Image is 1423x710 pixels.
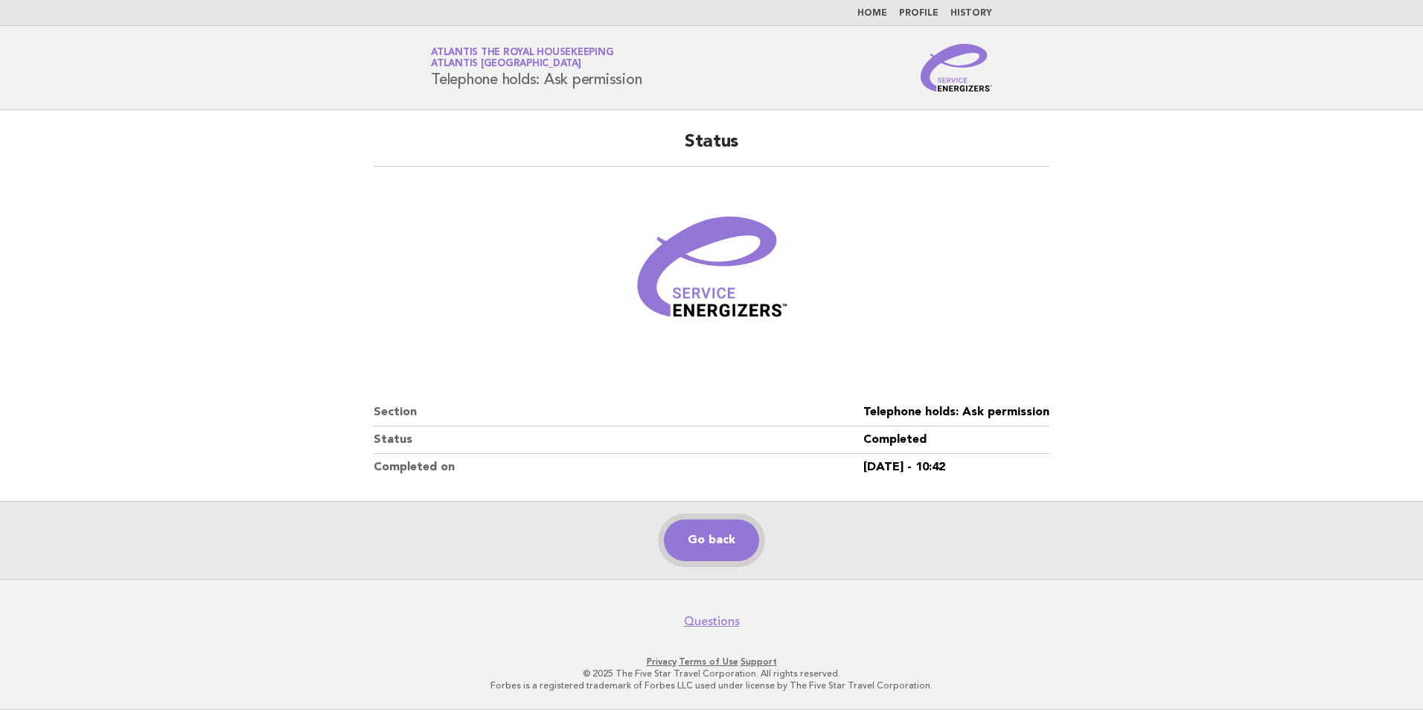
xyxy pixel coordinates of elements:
dt: Completed on [374,454,863,481]
h1: Telephone holds: Ask permission [431,48,642,87]
dd: [DATE] - 10:42 [863,454,1049,481]
a: Go back [664,519,759,561]
h2: Status [374,130,1049,167]
dt: Section [374,399,863,426]
p: © 2025 The Five Star Travel Corporation. All rights reserved. [256,668,1167,679]
a: Privacy [647,656,677,667]
a: Terms of Use [679,656,738,667]
p: · · [256,656,1167,668]
img: Service Energizers [921,44,992,92]
a: Profile [899,9,938,18]
p: Forbes is a registered trademark of Forbes LLC used under license by The Five Star Travel Corpora... [256,679,1167,691]
span: Atlantis [GEOGRAPHIC_DATA] [431,60,581,69]
a: Support [741,656,777,667]
dt: Status [374,426,863,454]
a: Home [857,9,887,18]
dd: Completed [863,426,1049,454]
img: Verified [622,185,801,363]
dd: Telephone holds: Ask permission [863,399,1049,426]
a: Questions [684,614,740,629]
a: Atlantis the Royal HousekeepingAtlantis [GEOGRAPHIC_DATA] [431,48,613,68]
a: History [950,9,992,18]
